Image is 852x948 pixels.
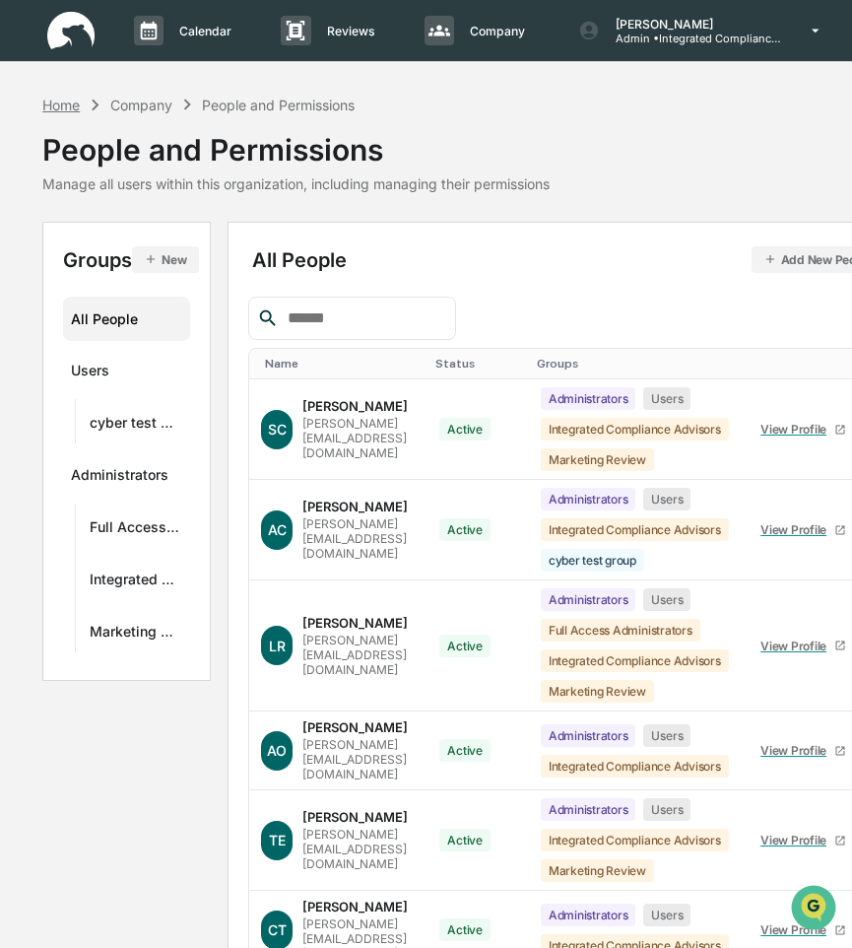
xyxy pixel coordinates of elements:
div: Active [439,635,491,657]
div: View Profile [760,522,834,537]
div: [PERSON_NAME] [302,719,408,735]
div: Active [439,739,491,762]
div: Users [643,387,690,410]
div: View Profile [760,922,834,937]
div: Marketing Review [541,680,654,703]
div: Groups [63,246,189,273]
div: [PERSON_NAME][EMAIL_ADDRESS][DOMAIN_NAME] [302,827,416,871]
img: 1746055101610-c473b297-6a78-478c-a979-82029cc54cd1 [20,151,55,186]
div: Active [439,418,491,440]
div: View Profile [760,422,834,437]
span: Data Lookup [39,286,124,305]
div: [PERSON_NAME][EMAIL_ADDRESS][DOMAIN_NAME] [302,516,416,561]
div: Users [643,588,690,611]
div: Users [643,798,690,821]
div: Full Access Administrators [541,619,700,642]
div: Users [643,488,690,510]
div: Users [643,904,690,926]
span: LR [269,638,286,654]
iframe: Open customer support [789,883,842,936]
a: 🗄️Attestations [135,240,252,276]
span: TE [269,832,286,848]
div: Integrated Compliance Advisors [90,571,181,594]
span: SC [268,421,287,438]
div: [PERSON_NAME] [302,499,408,514]
span: Preclearance [39,248,127,268]
div: Home [42,97,80,113]
div: Administrators [71,466,168,490]
span: CT [268,921,287,938]
a: 🖐️Preclearance [12,240,135,276]
div: Marketing Review [541,448,654,471]
a: 🔎Data Lookup [12,278,132,313]
div: Integrated Compliance Advisors [541,829,729,851]
div: Active [439,829,491,851]
div: Administrators [541,904,636,926]
div: [PERSON_NAME] [302,615,408,631]
img: logo [47,12,95,50]
button: Start new chat [335,157,359,180]
div: View Profile [760,833,834,847]
button: New [132,246,198,273]
a: Powered byPylon [139,333,238,349]
div: We're offline, we'll be back soon [67,170,257,186]
div: Administrators [541,798,636,821]
div: [PERSON_NAME][EMAIL_ADDRESS][DOMAIN_NAME] [302,737,416,781]
p: [PERSON_NAME] [600,17,783,32]
div: People and Permissions [42,116,550,168]
div: Marketing Review [541,859,654,882]
div: Manage all users within this organization, including managing their permissions [42,175,550,192]
div: cyber test group [541,549,644,572]
p: How can we help? [20,41,359,73]
div: View Profile [760,743,834,758]
p: Calendar [164,24,241,38]
span: AO [267,742,287,759]
div: [PERSON_NAME] [302,809,408,825]
div: All People [71,303,181,335]
div: Users [71,362,109,385]
span: Attestations [163,248,244,268]
div: Integrated Compliance Advisors [541,418,729,440]
span: Pylon [196,334,238,349]
div: Integrated Compliance Advisors [541,518,729,541]
div: 🔎 [20,288,35,304]
div: Administrators [541,387,636,410]
div: Administrators [541,588,636,611]
p: Reviews [311,24,385,38]
div: Toggle SortBy [265,357,420,371]
div: [PERSON_NAME] [302,398,408,414]
div: [PERSON_NAME][EMAIL_ADDRESS][DOMAIN_NAME] [302,633,416,677]
div: View Profile [760,639,834,653]
span: AC [268,521,287,538]
div: 🗄️ [143,250,159,266]
div: Administrators [541,488,636,510]
div: Company [110,97,172,113]
p: Admin • Integrated Compliance Advisors - Consultants [600,32,783,45]
div: Start new chat [67,151,323,170]
div: Users [643,724,690,747]
div: Full Access Administrators [90,518,181,542]
div: cyber test group [90,414,181,438]
div: [PERSON_NAME][EMAIL_ADDRESS][DOMAIN_NAME] [302,416,416,460]
p: Company [454,24,535,38]
div: Integrated Compliance Advisors [541,649,729,672]
div: Marketing Review [90,623,181,646]
div: People and Permissions [202,97,355,113]
div: Administrators [541,724,636,747]
div: [PERSON_NAME] [302,899,408,914]
div: Integrated Compliance Advisors [541,755,729,778]
div: Active [439,518,491,541]
div: Active [439,918,491,941]
div: 🖐️ [20,250,35,266]
div: Toggle SortBy [537,357,733,371]
div: Toggle SortBy [435,357,521,371]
